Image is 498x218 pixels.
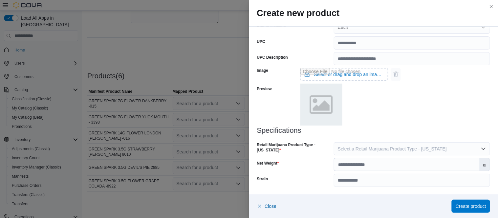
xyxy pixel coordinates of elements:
label: Net Weight [257,161,279,166]
label: g [480,158,490,171]
span: Create product [456,203,486,209]
button: Select a Retail Marijuana Product Type - [US_STATE] [334,142,490,155]
label: UPC [257,39,265,44]
button: Close [257,200,277,213]
label: Strain [257,176,268,182]
button: Each [334,21,490,34]
label: UPC Description [257,55,288,60]
span: Close [265,203,277,209]
label: Image [257,68,269,73]
span: Select a Retail Marijuana Product Type - [US_STATE] [338,146,447,151]
button: Create product [452,200,490,213]
h2: Create new product [257,8,490,18]
label: Preview [257,86,272,91]
h3: Specifications [257,127,490,134]
label: Retail Marijuana Product Type - [US_STATE] [257,142,331,153]
img: placeholder.png [300,84,342,126]
button: Close this dialog [487,3,495,10]
input: Use aria labels when no actual label is in use [300,68,388,81]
